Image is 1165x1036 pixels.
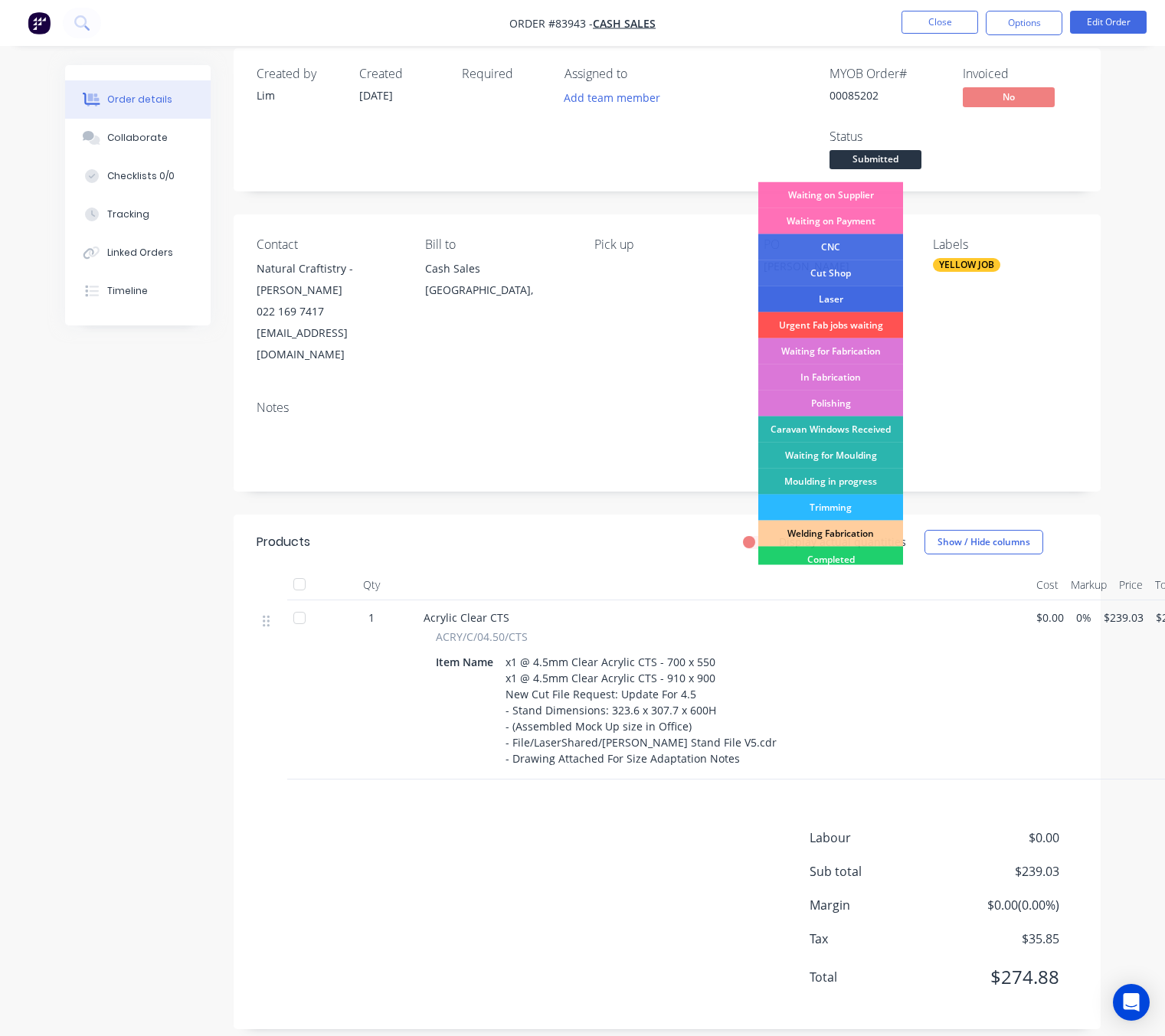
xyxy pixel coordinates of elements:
div: Contact [257,237,401,252]
div: Timeline [107,284,148,298]
div: Open Intercom Messenger [1113,984,1150,1021]
span: $35.85 [945,930,1059,948]
span: $0.00 [945,828,1059,847]
div: Caravan Windows Received [758,417,903,443]
span: Total [810,968,946,986]
div: Cost [1030,570,1065,600]
div: Tracking [107,208,149,221]
div: Required [462,67,546,81]
button: Order details [65,80,211,119]
span: 1 [368,610,375,626]
div: Pick up [594,237,739,252]
div: Markup [1065,570,1113,600]
div: Assigned to [565,67,718,81]
div: Waiting on Payment [758,208,903,234]
span: ACRY/C/04.50/CTS [436,629,528,645]
div: Linked Orders [107,246,173,260]
div: x1 @ 4.5mm Clear Acrylic CTS - 700 x 550 x1 @ 4.5mm Clear Acrylic CTS - 910 x 900 New Cut File Re... [499,651,783,770]
button: Checklists 0/0 [65,157,211,195]
button: Tracking [65,195,211,234]
img: Factory [28,11,51,34]
div: Natural Craftistry - [PERSON_NAME]022 169 7417[EMAIL_ADDRESS][DOMAIN_NAME] [257,258,401,365]
span: Order #83943 - [509,16,593,31]
div: Bill to [425,237,570,252]
div: Cut Shop [758,260,903,286]
span: $274.88 [945,963,1059,991]
span: Labour [810,828,946,847]
div: [EMAIL_ADDRESS][DOMAIN_NAME] [257,322,401,365]
button: Edit Order [1070,11,1147,34]
div: Created by [257,67,341,81]
button: Options [986,11,1062,35]
div: Waiting on Supplier [758,182,903,208]
button: Submitted [830,150,921,173]
div: Notes [257,400,1078,415]
div: Item Name [436,651,499,673]
div: Cash Sales[GEOGRAPHIC_DATA], [425,258,570,307]
span: [DATE] [359,88,393,103]
div: Created [359,67,443,81]
span: Margin [810,896,946,914]
div: Qty [326,570,417,600]
div: Trimming [758,495,903,521]
div: Waiting for Fabrication [758,338,903,364]
span: Acrylic Clear CTS [424,610,509,625]
div: 022 169 7417 [257,301,401,322]
span: Sub total [810,862,946,881]
div: CNC [758,234,903,260]
div: Completed [758,547,903,573]
button: Collaborate [65,119,211,157]
div: Labels [933,237,1078,252]
span: $0.00 ( 0.00 %) [945,896,1059,914]
span: Tax [810,930,946,948]
div: MYOB Order # [830,67,944,81]
span: $239.03 [1104,610,1144,626]
div: Invoiced [963,67,1078,81]
span: 0% [1076,610,1091,626]
button: Show / Hide columns [924,530,1043,554]
div: In Fabrication [758,364,903,391]
button: Close [902,11,978,34]
div: Products [257,533,310,551]
button: Add team member [555,87,668,108]
div: Polishing [758,391,903,417]
button: Linked Orders [65,234,211,272]
span: $239.03 [945,862,1059,881]
div: Urgent Fab jobs waiting [758,312,903,338]
div: Moulding in progress [758,469,903,495]
span: Submitted [830,150,921,169]
div: YELLOW JOB [933,258,1000,272]
button: Timeline [65,272,211,310]
a: Cash Sales [593,16,656,31]
div: Status [830,129,944,144]
span: $0.00 [1036,610,1064,626]
div: Waiting for Moulding [758,443,903,469]
div: [GEOGRAPHIC_DATA], [425,279,570,301]
div: Price [1113,570,1149,600]
div: Cash Sales [425,258,570,279]
div: Welding Fabrication [758,521,903,547]
button: Add team member [565,87,669,108]
div: Collaborate [107,131,168,145]
div: Order details [107,93,172,106]
span: No [963,87,1055,106]
div: Lim [257,87,341,103]
div: Checklists 0/0 [107,169,175,183]
div: 00085202 [830,87,944,103]
div: Laser [758,286,903,312]
div: Natural Craftistry - [PERSON_NAME] [257,258,401,301]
